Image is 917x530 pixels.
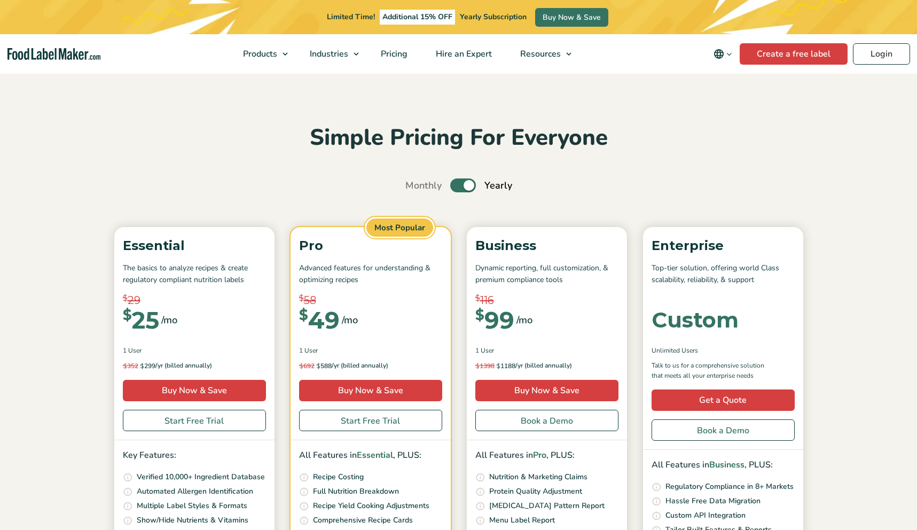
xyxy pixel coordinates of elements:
del: 692 [299,362,315,370]
div: Custom [652,309,739,331]
span: $ [475,292,480,305]
h2: Simple Pricing For Everyone [109,123,809,153]
span: $ [123,362,127,370]
a: Buy Now & Save [475,380,618,401]
a: Create a free label [740,43,848,65]
a: Buy Now & Save [123,380,266,401]
p: Pro [299,236,442,256]
a: Buy Now & Save [535,8,608,27]
span: Additional 15% OFF [380,10,455,25]
span: $ [475,308,484,322]
p: Talk to us for a comprehensive solution that meets all your enterprise needs [652,361,774,381]
p: Automated Allergen Identification [137,486,253,497]
span: 588 [299,361,332,371]
a: Buy Now & Save [299,380,442,401]
span: 1188 [475,361,515,371]
span: /yr (billed annually) [332,361,388,371]
span: Pricing [378,48,409,60]
del: 1398 [475,362,495,370]
span: 1 User [123,346,142,355]
div: 99 [475,308,514,332]
p: Full Nutrition Breakdown [313,486,399,497]
p: Multiple Label Styles & Formats [137,500,247,512]
span: /mo [161,313,177,328]
span: Limited Time! [327,12,375,22]
p: Show/Hide Nutrients & Vitamins [137,515,248,526]
span: Monthly [405,178,442,193]
p: All Features in , PLUS: [299,449,442,463]
span: Business [709,459,744,471]
span: /yr (billed annually) [515,361,572,371]
span: /mo [516,313,532,328]
a: Industries [296,34,364,74]
span: Essential [357,449,393,461]
span: /yr (billed annually) [155,361,212,371]
p: Top-tier solution, offering world Class scalability, reliability, & support [652,262,795,286]
a: Food Label Maker homepage [7,48,100,60]
p: Advanced features for understanding & optimizing recipes [299,262,442,286]
span: Most Popular [365,217,435,239]
a: Start Free Trial [299,410,442,431]
span: $ [316,362,320,370]
p: Dynamic reporting, full customization, & premium compliance tools [475,262,618,286]
span: Products [240,48,278,60]
span: Hire an Expert [433,48,493,60]
a: Start Free Trial [123,410,266,431]
a: Pricing [367,34,419,74]
p: Nutrition & Marketing Claims [489,471,587,483]
p: Key Features: [123,449,266,463]
span: Resources [517,48,562,60]
p: Enterprise [652,236,795,256]
p: Recipe Yield Cooking Adjustments [313,500,429,512]
span: $ [299,362,303,370]
span: 1 User [475,346,494,355]
span: $ [123,308,132,322]
span: Industries [307,48,349,60]
a: Login [853,43,910,65]
button: Change language [706,43,740,65]
a: Hire an Expert [422,34,504,74]
span: $ [123,292,128,305]
p: All Features in , PLUS: [475,449,618,463]
p: Regulatory Compliance in 8+ Markets [665,481,794,493]
span: $ [299,292,304,305]
span: Unlimited Users [652,346,698,355]
span: 116 [480,292,494,308]
span: Yearly [484,178,512,193]
span: $ [140,362,144,370]
p: Recipe Costing [313,471,364,483]
a: Products [229,34,293,74]
p: All Features in , PLUS: [652,458,795,472]
span: 299 [123,361,155,371]
a: Get a Quote [652,389,795,411]
p: Business [475,236,618,256]
p: Comprehensive Recipe Cards [313,515,413,526]
p: Protein Quality Adjustment [489,486,582,497]
div: 25 [123,308,159,332]
p: [MEDICAL_DATA] Pattern Report [489,500,605,512]
span: Pro [533,449,546,461]
span: $ [496,362,500,370]
span: $ [475,362,480,370]
p: Custom API Integration [665,510,746,521]
a: Book a Demo [475,410,618,431]
span: $ [299,308,308,322]
p: Essential [123,236,266,256]
div: 49 [299,308,340,332]
span: /mo [342,313,358,328]
a: Book a Demo [652,419,795,441]
p: Menu Label Report [489,515,555,526]
p: The basics to analyze recipes & create regulatory compliant nutrition labels [123,262,266,286]
span: 29 [128,292,140,308]
span: 58 [304,292,316,308]
p: Verified 10,000+ Ingredient Database [137,471,265,483]
label: Toggle [450,178,476,192]
p: Hassle Free Data Migration [665,495,761,507]
span: Yearly Subscription [460,12,527,22]
del: 352 [123,362,138,370]
span: 1 User [299,346,318,355]
a: Resources [506,34,577,74]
